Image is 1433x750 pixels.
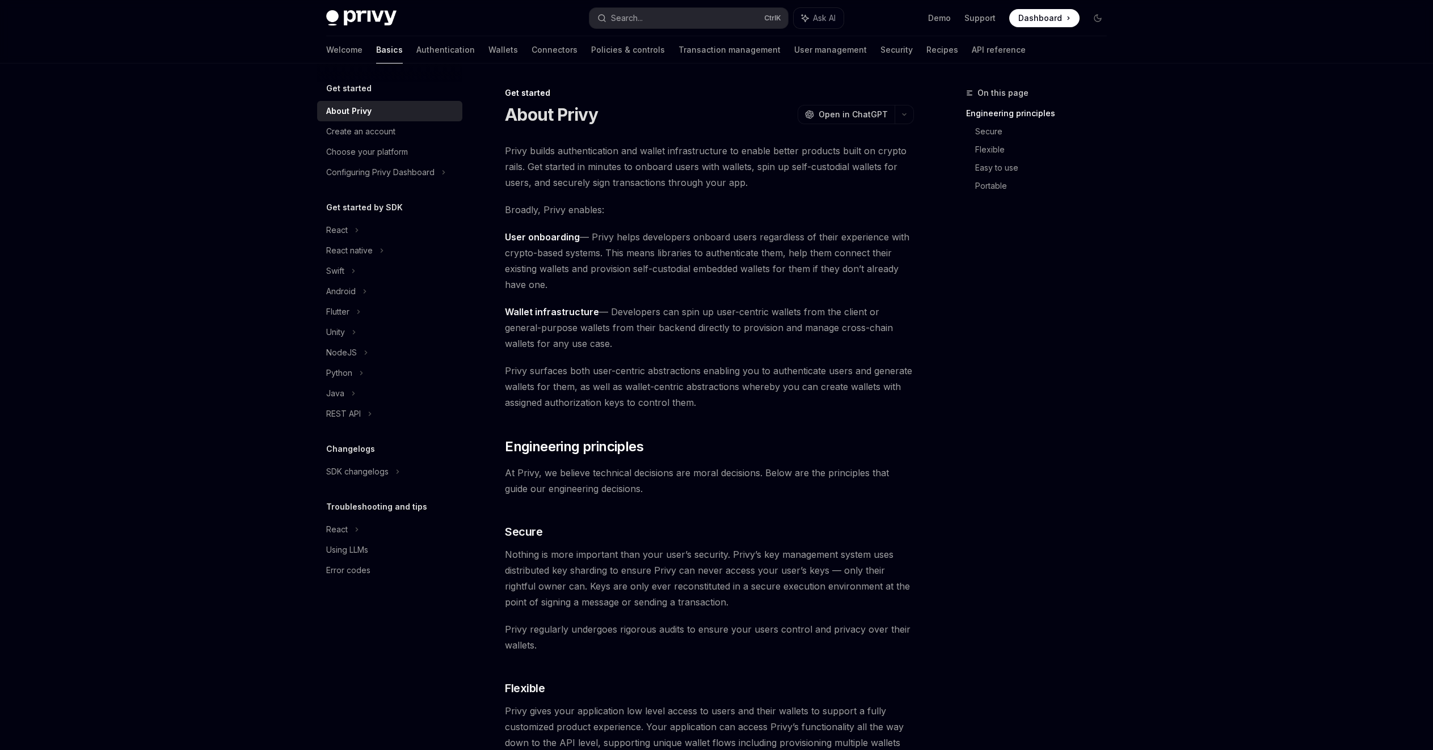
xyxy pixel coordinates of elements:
a: User management [794,36,867,63]
a: Easy to use [975,159,1116,177]
span: Ask AI [813,12,836,24]
span: Flexible [505,680,545,696]
strong: Wallet infrastructure [505,306,599,317]
a: Security [880,36,913,63]
div: Choose your platform [326,145,408,159]
div: About Privy [326,104,372,118]
a: Recipes [926,36,958,63]
span: — Privy helps developers onboard users regardless of their experience with crypto-based systems. ... [505,229,914,293]
span: On this page [977,86,1029,100]
div: Flutter [326,305,349,319]
div: Python [326,366,352,380]
strong: User onboarding [505,231,580,243]
a: Create an account [317,121,462,142]
a: Flexible [975,141,1116,159]
a: Wallets [488,36,518,63]
a: Support [964,12,996,24]
span: At Privy, we believe technical decisions are moral decisions. Below are the principles that guide... [505,465,914,497]
a: Using LLMs [317,540,462,560]
a: Connectors [532,36,578,63]
div: Configuring Privy Dashboard [326,166,435,179]
a: Secure [975,122,1116,141]
a: Portable [975,177,1116,195]
span: Privy builds authentication and wallet infrastructure to enable better products built on crypto r... [505,143,914,190]
h5: Changelogs [326,442,375,456]
h5: Get started [326,82,372,95]
span: Secure [505,524,542,540]
a: Basics [376,36,403,63]
span: Broadly, Privy enables: [505,202,914,218]
span: Ctrl K [764,14,781,23]
a: Choose your platform [317,142,462,162]
div: Swift [326,264,344,278]
span: — Developers can spin up user-centric wallets from the client or general-purpose wallets from the... [505,304,914,351]
div: Using LLMs [326,543,368,557]
a: Error codes [317,560,462,580]
a: Welcome [326,36,363,63]
div: Java [326,387,344,400]
div: REST API [326,407,361,421]
button: Ask AI [794,8,844,28]
span: Open in ChatGPT [819,109,888,120]
span: Nothing is more important than your user’s security. Privy’s key management system uses distribut... [505,546,914,610]
div: Android [326,285,356,298]
div: SDK changelogs [326,465,389,478]
a: Dashboard [1009,9,1080,27]
a: Policies & controls [591,36,665,63]
button: Toggle dark mode [1089,9,1107,27]
div: NodeJS [326,346,357,359]
a: API reference [972,36,1026,63]
a: Demo [928,12,951,24]
a: About Privy [317,101,462,121]
button: Open in ChatGPT [798,105,895,124]
h1: About Privy [505,104,598,125]
div: React [326,523,348,536]
span: Dashboard [1018,12,1062,24]
div: Get started [505,87,914,99]
a: Engineering principles [966,104,1116,122]
div: Search... [611,11,643,25]
button: Search...CtrlK [589,8,788,28]
img: dark logo [326,10,397,26]
h5: Get started by SDK [326,201,403,214]
a: Authentication [416,36,475,63]
a: Transaction management [678,36,781,63]
div: React [326,223,348,237]
div: React native [326,244,373,257]
div: Unity [326,325,345,339]
div: Error codes [326,563,370,577]
h5: Troubleshooting and tips [326,500,427,514]
span: Privy surfaces both user-centric abstractions enabling you to authenticate users and generate wal... [505,363,914,410]
span: Privy regularly undergoes rigorous audits to ensure your users control and privacy over their wal... [505,621,914,653]
div: Create an account [326,125,395,138]
span: Engineering principles [505,438,643,456]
